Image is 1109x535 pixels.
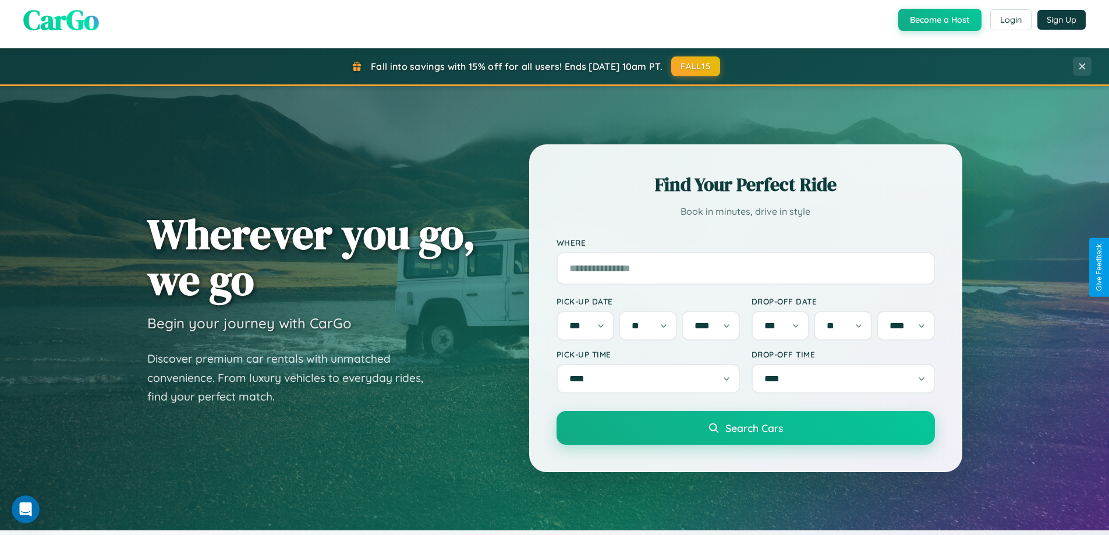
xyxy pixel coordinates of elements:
p: Discover premium car rentals with unmatched convenience. From luxury vehicles to everyday rides, ... [147,349,438,406]
button: Login [990,9,1032,30]
button: Search Cars [557,411,935,445]
iframe: Intercom live chat [12,495,40,523]
h2: Find Your Perfect Ride [557,172,935,197]
button: Sign Up [1037,10,1086,30]
span: CarGo [23,1,99,39]
p: Book in minutes, drive in style [557,203,935,220]
div: Give Feedback [1095,244,1103,291]
label: Pick-up Time [557,349,740,359]
label: Pick-up Date [557,296,740,306]
span: Fall into savings with 15% off for all users! Ends [DATE] 10am PT. [371,61,662,72]
label: Drop-off Time [752,349,935,359]
button: Become a Host [898,9,982,31]
h3: Begin your journey with CarGo [147,314,352,332]
span: Search Cars [725,421,783,434]
h1: Wherever you go, we go [147,211,476,303]
button: FALL15 [671,56,720,76]
label: Drop-off Date [752,296,935,306]
label: Where [557,238,935,247]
